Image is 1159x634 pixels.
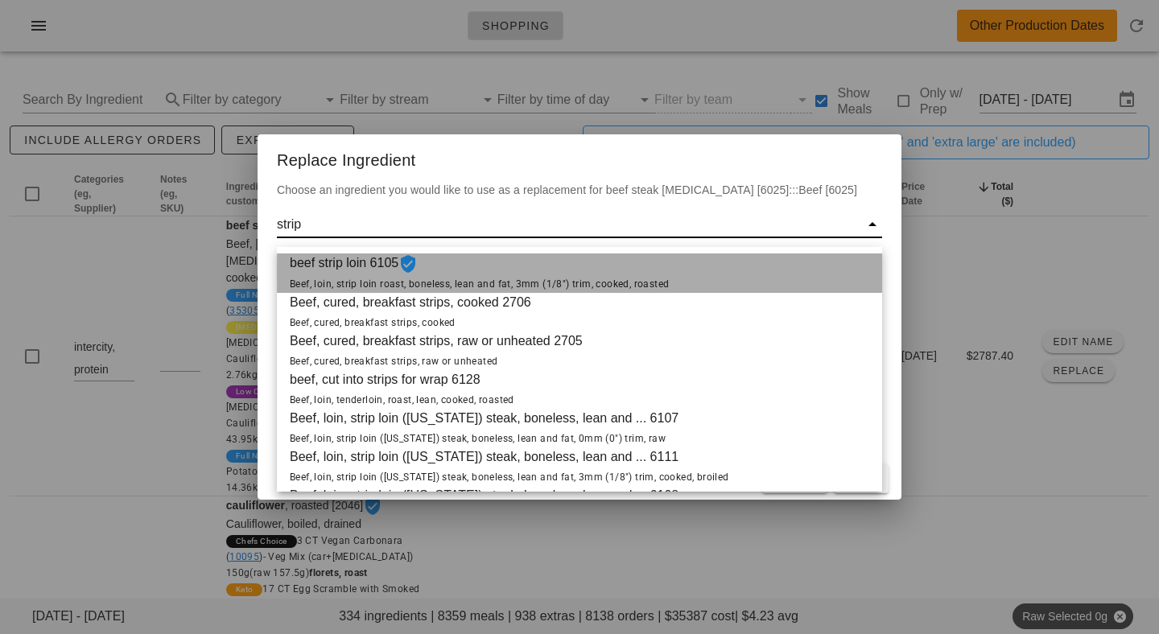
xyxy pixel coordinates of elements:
[290,394,514,406] span: Beef, loin, tenderloin, roast, lean, cooked, roasted
[258,181,901,458] div: Choose an ingredient you would like to use as a replacement for beef steak [MEDICAL_DATA] [6025]:...
[290,370,514,409] span: beef, cut into strips for wrap 6128
[290,317,456,328] span: Beef, cured, breakfast strips, cooked
[277,212,860,237] input: Enter an ingredient to search
[290,253,669,293] span: beef strip loin 6105
[290,409,678,447] span: Beef, loin, strip loin ([US_STATE]) steak, boneless, lean and ... 6107
[290,486,678,525] span: Beef, loin, strip loin ([US_STATE]) steak, boneless, lean and ... 6108
[290,278,669,290] span: Beef, loin, strip loin roast, boneless, lean and fat, 3mm (1/8") trim, cooked, roasted
[290,293,531,331] span: Beef, cured, breakfast strips, cooked 2706
[290,356,497,367] span: Beef, cured, breakfast strips, raw or unheated
[290,331,583,370] span: Beef, cured, breakfast strips, raw or unheated 2705
[290,471,729,483] span: Beef, loin, strip loin ([US_STATE]) steak, boneless, lean and fat, 3mm (1/8") trim, cooked, broiled
[290,447,729,486] span: Beef, loin, strip loin ([US_STATE]) steak, boneless, lean and ... 6111
[258,134,901,181] div: Replace Ingredient
[290,433,666,444] span: Beef, loin, strip loin ([US_STATE]) steak, boneless, lean and fat, 0mm (0") trim, raw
